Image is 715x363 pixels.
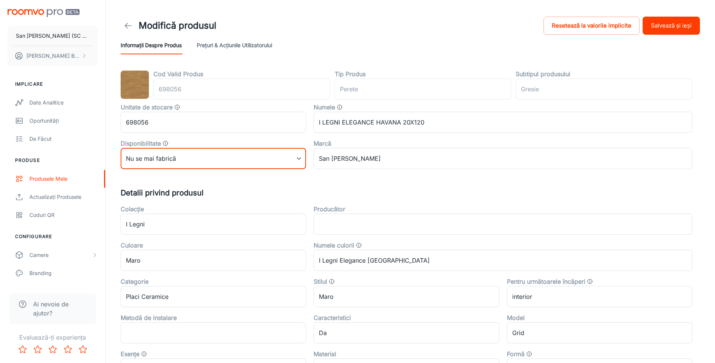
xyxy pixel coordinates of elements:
[314,313,351,322] label: Caracteristici
[29,98,98,107] div: Date analitice
[121,187,700,198] h5: Detalii privind produsul
[337,104,343,110] svg: Numele produsului
[121,313,177,322] label: Metodă de instalare
[643,17,700,35] button: Salvează și ieși
[314,103,335,112] label: Numele
[516,69,570,78] label: Subtipul produsului
[75,342,90,357] button: Rate 5 star
[139,19,216,32] h1: Modifică produsul
[314,277,327,286] label: Stilul
[33,300,87,318] span: Ai nevoie de ajutor?
[60,342,75,357] button: Rate 4 star
[587,278,593,285] svg: Tipul de încăperi în care produsul poate fi folosit
[29,251,92,259] div: Camere
[507,349,525,358] label: Formă
[526,351,532,357] svg: Forma produsului, cum ar fi „Dreptunghi” sau „Runner”
[30,342,45,357] button: Rate 2 star
[314,205,345,214] label: Producător
[314,241,354,250] label: Numele culorii
[314,139,331,148] label: Marcă
[16,32,89,40] p: San [PERSON_NAME] (SC San Marco Design SRL)
[15,342,30,357] button: Rate 1 star
[197,36,272,54] button: Prețuri & Acțiunile utilizatorului
[29,117,98,125] div: Oportunități
[121,148,306,169] div: Nu se mai fabrică
[29,193,98,201] div: Actualizați produsele
[29,175,98,183] div: Produsele mele
[335,69,366,78] label: Tip Produs
[121,277,149,286] label: Categorie
[141,351,147,357] svg: Tipul produsului, cum ar fi „Stejar”
[314,349,336,358] label: Material
[507,313,525,322] label: Model
[29,269,98,277] div: Branding
[8,46,98,66] button: [PERSON_NAME] BIZGA
[121,241,143,250] label: Culoare
[6,333,99,342] p: Evaluează-ți experiența
[26,52,80,60] p: [PERSON_NAME] BIZGA
[544,17,640,35] button: Resetează la valorile implicite
[121,139,161,148] label: Disponibilitate
[8,26,98,46] button: San [PERSON_NAME] (SC San Marco Design SRL)
[356,242,362,248] svg: Categorii generale de culori. De exemplu: Cloud, Eclipse, Deschidere Galerie
[121,36,182,54] button: Informații despre produs
[45,342,60,357] button: Rate 3 star
[174,104,180,110] svg: Codul SKU al produsului
[8,9,80,17] img: Roomvo PRO Beta
[29,135,98,143] div: De făcut
[329,278,335,285] svg: Stilul produsului, cum ar fi „Tradițional” sau „Minimalist”
[162,140,168,146] svg: Valoare care determină dacă produsul este disponibil, nu se mai fabrică sau nu este în stoc
[507,277,585,286] label: Pentru următoarele încăperi
[121,349,139,358] label: Esențe
[121,103,173,112] label: Unitate de stocare
[121,205,144,214] label: Colecție
[153,69,203,78] label: Cod Valid Produs
[121,71,149,99] img: I LEGNI ELEGANCE HAVANA 20X120
[29,211,98,219] div: Coduri QR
